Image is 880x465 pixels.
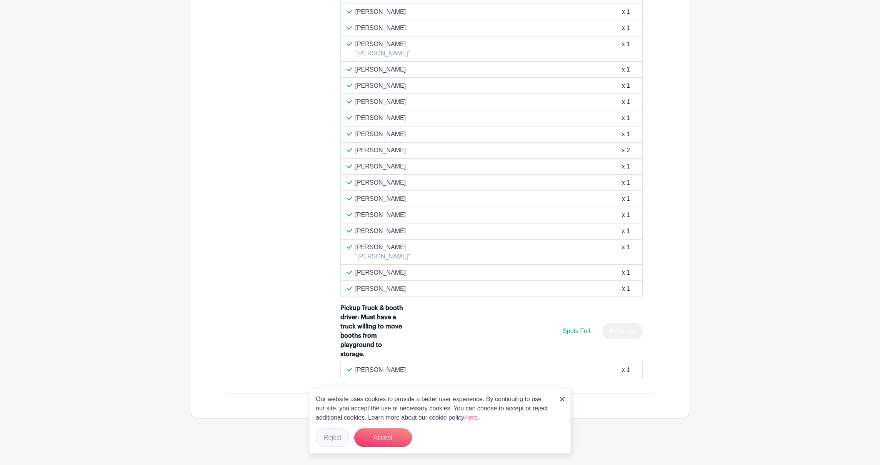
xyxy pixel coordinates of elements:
[622,284,630,293] div: x 1
[464,414,478,421] a: Here
[622,365,630,375] div: x 1
[355,113,406,123] p: [PERSON_NAME]
[355,40,410,49] p: [PERSON_NAME]
[355,97,406,107] p: [PERSON_NAME]
[355,146,406,155] p: [PERSON_NAME]
[355,227,406,236] p: [PERSON_NAME]
[622,113,630,123] div: x 1
[354,428,412,447] button: Accept
[355,162,406,171] p: [PERSON_NAME]
[622,162,630,171] div: x 1
[622,146,630,155] div: x 2
[316,428,349,447] button: Reject
[563,328,590,334] span: Spots Full
[355,65,406,74] p: [PERSON_NAME]
[622,210,630,220] div: x 1
[355,81,406,90] p: [PERSON_NAME]
[622,178,630,187] div: x 1
[622,65,630,74] div: x 1
[622,7,630,17] div: x 1
[355,268,406,277] p: [PERSON_NAME]
[622,194,630,203] div: x 1
[355,243,410,252] p: [PERSON_NAME]
[355,130,406,139] p: [PERSON_NAME]
[355,365,406,375] p: [PERSON_NAME]
[622,227,630,236] div: x 1
[355,252,410,261] p: "[PERSON_NAME]"
[355,23,406,33] p: [PERSON_NAME]
[622,268,630,277] div: x 1
[560,397,565,402] img: close_button-5f87c8562297e5c2d7936805f587ecaba9071eb48480494691a3f1689db116b3.svg
[355,194,406,203] p: [PERSON_NAME]
[355,210,406,220] p: [PERSON_NAME]
[340,303,407,359] div: Pickup Truck & booth driver: Must have a truck willing to move booths from playground to storage.
[355,49,410,58] p: "[PERSON_NAME]"
[355,7,406,17] p: [PERSON_NAME]
[622,97,630,107] div: x 1
[622,130,630,139] div: x 1
[622,40,630,58] div: x 1
[622,243,630,261] div: x 1
[622,81,630,90] div: x 1
[622,23,630,33] div: x 1
[355,284,406,293] p: [PERSON_NAME]
[355,178,406,187] p: [PERSON_NAME]
[316,395,552,422] p: Our website uses cookies to provide a better user experience. By continuing to use our site, you ...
